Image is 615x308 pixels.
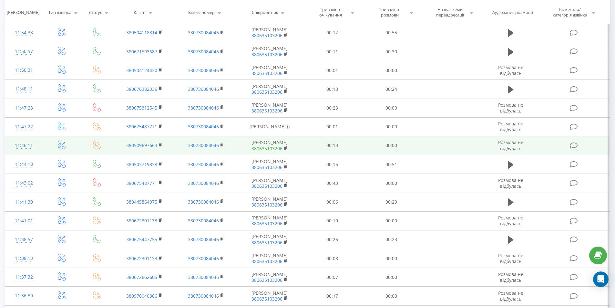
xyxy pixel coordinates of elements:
[251,108,282,114] a: 380635103206
[126,255,157,261] a: 380672301133
[12,158,36,171] div: 11:44:18
[498,215,523,227] span: Розмова не відбулась
[48,9,71,15] div: Тип дзвінка
[303,287,362,305] td: 00:17
[362,230,421,249] td: 00:23
[126,123,157,130] a: 380675487771
[252,9,278,15] div: Співробітник
[251,220,282,227] a: 380635103206
[303,193,362,211] td: 00:06
[188,105,219,111] a: 380730084046
[237,211,303,230] td: [PERSON_NAME]
[188,142,219,148] a: 380730084046
[498,271,523,283] span: Розмова не відбулась
[251,277,282,283] a: 380635103206
[498,290,523,302] span: Розмова не відбулась
[237,99,303,117] td: [PERSON_NAME]
[237,230,303,249] td: [PERSON_NAME]
[362,287,421,305] td: 00:00
[188,123,219,130] a: 380730084046
[126,142,157,148] a: 380509697663
[433,7,467,18] div: Назва схеми переадресації
[134,9,146,15] div: Клієнт
[188,255,219,261] a: 380730084046
[237,287,303,305] td: [PERSON_NAME]
[12,177,36,189] div: 11:43:02
[362,136,421,155] td: 00:00
[126,293,157,299] a: 380970040366
[237,249,303,268] td: [PERSON_NAME]
[126,236,157,242] a: 380675447755
[303,155,362,174] td: 00:15
[126,180,157,186] a: 380675487771
[551,7,589,18] div: Коментар/категорія дзвінка
[188,180,219,186] a: 380730084046
[251,89,282,95] a: 380635103206
[237,23,303,42] td: [PERSON_NAME]
[126,161,157,167] a: 380503719838
[303,230,362,249] td: 00:26
[237,136,303,155] td: [PERSON_NAME]
[188,218,219,224] a: 380730084046
[498,102,523,114] span: Розмова не відбулась
[12,271,36,283] div: 11:37:32
[237,268,303,287] td: [PERSON_NAME]
[362,268,421,287] td: 00:00
[126,274,157,280] a: 380672662605
[498,121,523,133] span: Розмова не відбулась
[188,67,219,73] a: 380730084046
[12,27,36,39] div: 11:54:33
[251,202,282,208] a: 380635103206
[303,61,362,80] td: 00:01
[12,139,36,152] div: 11:46:11
[188,293,219,299] a: 380730084046
[362,174,421,193] td: 00:00
[303,99,362,117] td: 00:23
[498,177,523,189] span: Розмова не відбулась
[251,70,282,76] a: 380635103206
[492,9,533,15] div: Аудіозапис розмови
[89,9,102,15] div: Статус
[362,99,421,117] td: 00:00
[362,249,421,268] td: 00:00
[313,7,348,18] div: Тривалість очікування
[237,42,303,61] td: [PERSON_NAME]
[362,80,421,99] td: 00:24
[303,23,362,42] td: 00:12
[237,193,303,211] td: [PERSON_NAME]
[251,183,282,189] a: 380635103206
[237,80,303,99] td: [PERSON_NAME]
[373,7,407,18] div: Тривалість розмови
[126,67,157,73] a: 380504124430
[188,161,219,167] a: 380730084046
[126,29,157,36] a: 380504118814
[12,252,36,265] div: 11:38:13
[362,23,421,42] td: 00:55
[188,199,219,205] a: 380730084046
[303,136,362,155] td: 00:13
[12,215,36,227] div: 11:41:01
[251,239,282,246] a: 380635103206
[12,233,36,246] div: 11:38:57
[303,117,362,136] td: 00:01
[251,164,282,170] a: 380635103206
[126,105,157,111] a: 380675312545
[12,290,36,302] div: 11:36:59
[188,48,219,55] a: 380730084046
[303,268,362,287] td: 00:07
[362,193,421,211] td: 00:29
[362,155,421,174] td: 00:51
[237,61,303,80] td: [PERSON_NAME]
[251,296,282,302] a: 380635103206
[188,9,215,15] div: Бізнес номер
[362,117,421,136] td: 00:00
[126,218,157,224] a: 380672301133
[126,48,157,55] a: 380671593687
[362,42,421,61] td: 00:30
[188,86,219,92] a: 380730084046
[237,117,303,136] td: [PERSON_NAME] ()
[237,155,303,174] td: [PERSON_NAME]
[498,252,523,264] span: Розмова не відбулась
[362,211,421,230] td: 00:00
[251,51,282,58] a: 380635103206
